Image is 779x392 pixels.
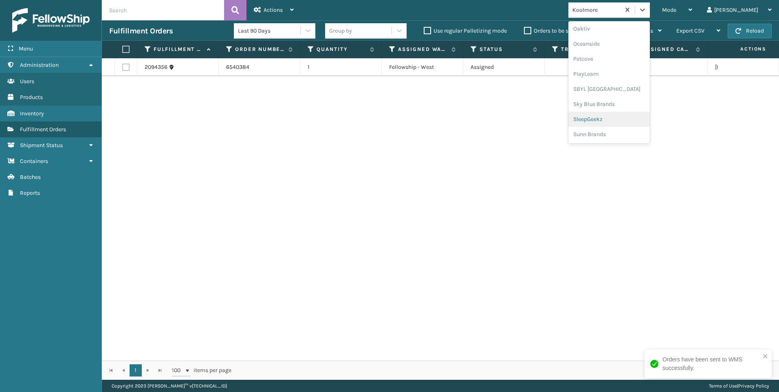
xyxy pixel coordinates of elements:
span: Actions [715,42,771,56]
span: Inventory [20,110,44,117]
a: 1 [130,364,142,377]
td: 1 [300,58,382,76]
label: Fulfillment Order Id [154,46,203,53]
label: Quantity [317,46,366,53]
span: Products [20,94,43,101]
div: Group by [329,26,352,35]
label: Tracking Number [561,46,610,53]
label: Order Number [235,46,284,53]
p: Copyright 2023 [PERSON_NAME]™ v [TECHNICAL_ID] [112,380,227,392]
span: Users [20,78,34,85]
a: 2094356 [145,63,167,71]
span: Reports [20,189,40,196]
div: Oceanside [568,36,650,51]
span: Fulfillment Orders [20,126,66,133]
div: Orders have been sent to WMS successfully. [662,355,760,372]
td: 6540384 [219,58,300,76]
label: Orders to be shipped [DATE] [524,27,603,34]
div: SleepGeekz [568,112,650,127]
div: Oaktiv [568,21,650,36]
span: Actions [264,7,283,13]
div: SBYL [GEOGRAPHIC_DATA] [568,81,650,97]
div: Koolmore [572,6,621,14]
div: PlayLearn [568,66,650,81]
div: Sunn Brands [568,127,650,142]
span: Mode [662,7,676,13]
span: Containers [20,158,48,165]
img: logo [12,8,90,33]
div: 1 - 1 of 1 items [243,366,770,374]
label: Assigned Warehouse [398,46,447,53]
div: Sky Blue Brands [568,97,650,112]
span: items per page [172,364,231,377]
span: Administration [20,62,59,68]
label: Status [480,46,529,53]
button: close [763,353,768,361]
span: Batches [20,174,41,181]
label: Use regular Palletizing mode [424,27,507,34]
button: Reload [728,24,772,38]
span: Menu [19,45,33,52]
span: 100 [172,366,184,374]
td: Assigned [463,58,545,76]
span: Shipment Status [20,142,63,149]
label: Assigned Carrier Service [643,46,692,53]
div: Last 90 Days [238,26,301,35]
td: LTL [626,58,708,76]
span: Export CSV [676,27,704,34]
td: Fellowship - West [382,58,463,76]
div: Petcove [568,51,650,66]
h3: Fulfillment Orders [109,26,173,36]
